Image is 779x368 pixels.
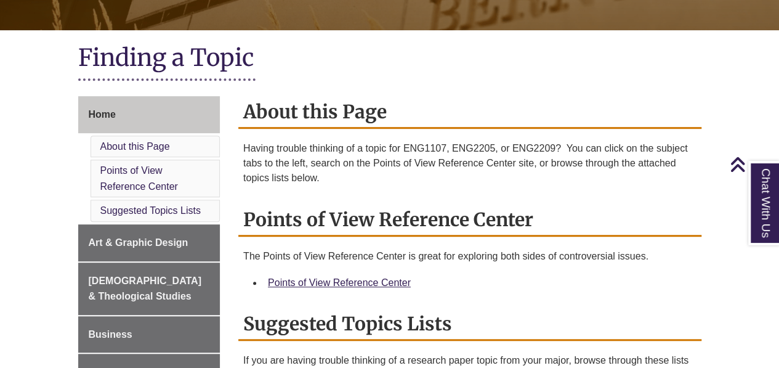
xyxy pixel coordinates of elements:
a: Business [78,316,220,353]
p: The Points of View Reference Center is great for exploring both sides of controversial issues. [243,249,696,264]
h2: Suggested Topics Lists [238,308,701,341]
p: Having trouble thinking of a topic for ENG1107, ENG2205, or ENG2209? You can click on the subject... [243,141,696,186]
a: Suggested Topics Lists [100,205,201,216]
span: Art & Graphic Design [89,237,188,248]
a: Points of View Reference Center [268,277,411,288]
span: [DEMOGRAPHIC_DATA] & Theological Studies [89,276,201,302]
span: Business [89,329,132,340]
h2: Points of View Reference Center [238,204,701,237]
span: Home [89,109,116,120]
a: [DEMOGRAPHIC_DATA] & Theological Studies [78,263,220,315]
a: Back to Top [730,156,776,173]
a: Points of View Reference Center [100,165,178,192]
h2: About this Page [238,96,701,129]
a: About this Page [100,141,170,152]
h1: Finding a Topic [78,43,701,75]
a: Art & Graphic Design [78,224,220,261]
a: Home [78,96,220,133]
